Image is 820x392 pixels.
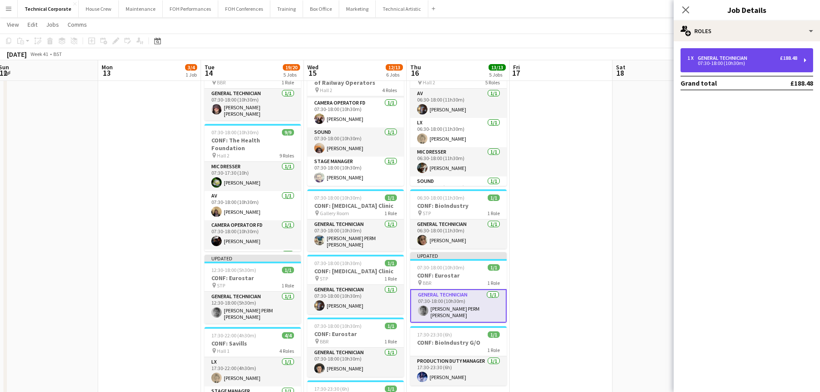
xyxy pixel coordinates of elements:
[204,162,301,191] app-card-role: Mic Dresser1/107:30-17:30 (10h)[PERSON_NAME]
[423,210,431,216] span: STP
[119,0,163,17] button: Maintenance
[307,330,404,338] h3: CONF: Eurostar
[513,63,520,71] span: Fri
[487,280,500,286] span: 1 Role
[3,19,22,30] a: View
[204,124,301,251] app-job-card: 07:30-18:00 (10h30m)9/9CONF: The Health Foundation Hall 29 RolesMic Dresser1/107:30-17:30 (10h)[P...
[385,260,397,266] span: 1/1
[320,87,332,93] span: Hall 2
[307,255,404,314] div: 07:30-18:00 (10h30m)1/1CONF: [MEDICAL_DATA] Clinic STP1 RoleGeneral Technician1/107:30-18:00 (10h...
[488,331,500,338] span: 1/1
[282,282,294,289] span: 1 Role
[687,61,797,65] div: 07:30-18:00 (10h30m)
[762,76,813,90] td: £188.48
[307,63,319,71] span: Wed
[339,0,376,17] button: Marketing
[68,21,87,28] span: Comms
[487,347,500,353] span: 1 Role
[384,210,397,216] span: 1 Role
[307,189,404,251] app-job-card: 07:30-18:00 (10h30m)1/1CONF: [MEDICAL_DATA] Clinic Gallery Room1 RoleGeneral Technician1/107:30-1...
[217,348,229,354] span: Hall 1
[410,118,507,147] app-card-role: LX1/106:30-18:00 (11h30m)[PERSON_NAME]
[410,89,507,118] app-card-role: AV1/106:30-18:00 (11h30m)[PERSON_NAME]
[410,252,507,323] app-job-card: Updated07:30-18:00 (10h30m)1/1CONF: Eurostar BBR1 RoleGeneral Technician1/107:30-18:00 (10h30m)[P...
[488,264,500,271] span: 1/1
[46,21,59,28] span: Jobs
[616,63,625,71] span: Sat
[386,64,403,71] span: 12/13
[314,260,362,266] span: 07:30-18:00 (10h30m)
[100,68,113,78] span: 13
[279,348,294,354] span: 4 Roles
[24,19,41,30] a: Edit
[211,267,256,273] span: 12:30-18:00 (5h30m)
[204,357,301,386] app-card-role: LX1/117:30-22:00 (4h30m)[PERSON_NAME]
[417,264,464,271] span: 07:30-18:00 (10h30m)
[410,219,507,249] app-card-role: General Technician1/106:30-18:00 (11h30m)[PERSON_NAME]
[487,210,500,216] span: 1 Role
[282,129,294,136] span: 9/9
[217,282,225,289] span: STP
[410,339,507,346] h3: CONF: BioIndustry G/O
[307,285,404,314] app-card-role: General Technician1/107:30-18:00 (10h30m)[PERSON_NAME]
[53,51,62,57] div: BST
[270,0,303,17] button: Training
[217,79,226,86] span: BBR
[186,71,197,78] div: 1 Job
[410,147,507,176] app-card-role: Mic Dresser1/106:30-18:00 (11h30m)[PERSON_NAME]
[386,71,402,78] div: 6 Jobs
[320,338,328,345] span: BBR
[385,386,397,392] span: 1/1
[218,0,270,17] button: FOH Conferences
[185,64,197,71] span: 3/4
[489,71,505,78] div: 5 Jobs
[307,59,404,186] app-job-card: 07:30-18:00 (10h30m)4/4CONF: Chartered Institution of Railway Operators Hall 24 RolesAV1/107:30-1...
[410,176,507,208] app-card-role: Sound1/106:30-18:00 (11h30m)
[320,210,349,216] span: Gallery Room
[282,332,294,339] span: 4/4
[385,323,397,329] span: 1/1
[410,59,507,186] app-job-card: 06:30-18:00 (11h30m)5/5CONF: BioIndustry Hall 25 RolesAV1/106:30-18:00 (11h30m)[PERSON_NAME]LX1/1...
[28,21,37,28] span: Edit
[385,194,397,201] span: 1/1
[282,267,294,273] span: 1/1
[410,356,507,386] app-card-role: Production Duty Manager1/117:30-23:30 (6h)[PERSON_NAME]
[303,0,339,17] button: Box Office
[410,63,421,71] span: Thu
[204,220,301,250] app-card-role: Camera Operator FD1/107:30-18:00 (10h30m)[PERSON_NAME]
[615,68,625,78] span: 18
[306,68,319,78] span: 15
[79,0,119,17] button: House Crew
[410,272,507,279] h3: CONF: Eurostar
[307,202,404,210] h3: CONF: [MEDICAL_DATA] Clinic
[204,292,301,324] app-card-role: General Technician1/112:30-18:00 (5h30m)[PERSON_NAME] PERM [PERSON_NAME]
[204,255,301,262] div: Updated
[417,194,464,201] span: 06:30-18:00 (11h30m)
[307,127,404,157] app-card-role: Sound1/107:30-18:00 (10h30m)[PERSON_NAME]
[204,63,214,71] span: Tue
[410,326,507,386] app-job-card: 17:30-23:30 (6h)1/1CONF: BioIndustry G/O1 RoleProduction Duty Manager1/117:30-23:30 (6h)[PERSON_N...
[217,152,229,159] span: Hall 2
[204,136,301,152] h3: CONF: The Health Foundation
[211,129,259,136] span: 07:30-18:00 (10h30m)
[204,340,301,347] h3: CONF: Savills
[307,267,404,275] h3: CONF: [MEDICAL_DATA] Clinic
[512,68,520,78] span: 17
[384,275,397,282] span: 1 Role
[163,0,218,17] button: FOH Performances
[307,318,404,377] app-job-card: 07:30-18:00 (10h30m)1/1CONF: Eurostar BBR1 RoleGeneral Technician1/107:30-18:00 (10h30m)[PERSON_N...
[283,71,300,78] div: 5 Jobs
[7,21,19,28] span: View
[204,59,301,120] app-job-card: 07:30-18:00 (10h30m)1/1CONF: Data Physics BBR1 RoleGeneral Technician1/107:30-18:00 (10h30m)[PERS...
[282,79,294,86] span: 1 Role
[687,55,698,61] div: 1 x
[376,0,428,17] button: Technical Artistic
[410,289,507,323] app-card-role: General Technician1/107:30-18:00 (10h30m)[PERSON_NAME] PERM [PERSON_NAME]
[410,202,507,210] h3: CONF: BioIndustry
